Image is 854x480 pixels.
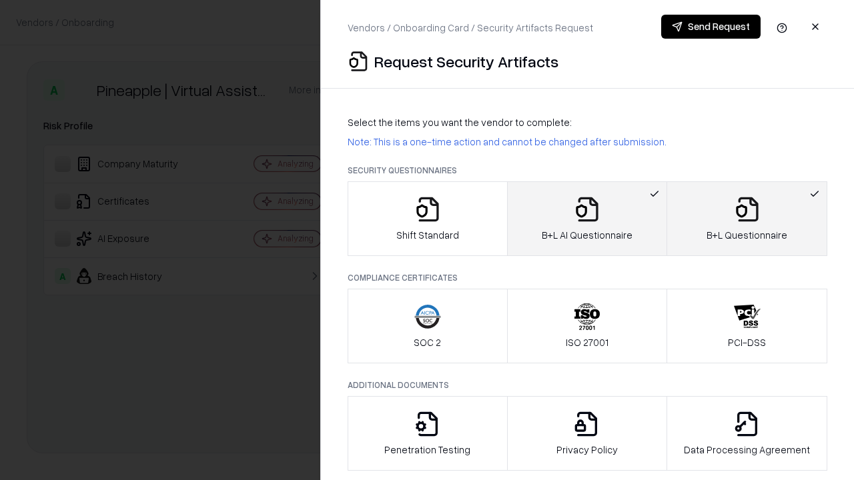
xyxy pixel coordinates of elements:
[542,228,632,242] p: B+L AI Questionnaire
[556,443,618,457] p: Privacy Policy
[507,289,668,363] button: ISO 27001
[396,228,459,242] p: Shift Standard
[566,335,608,349] p: ISO 27001
[348,21,593,35] p: Vendors / Onboarding Card / Security Artifacts Request
[348,181,508,256] button: Shift Standard
[374,51,558,72] p: Request Security Artifacts
[348,115,827,129] p: Select the items you want the vendor to complete:
[667,181,827,256] button: B+L Questionnaire
[667,396,827,471] button: Data Processing Agreement
[348,135,827,149] p: Note: This is a one-time action and cannot be changed after submission.
[348,272,827,283] p: Compliance Certificates
[684,443,810,457] p: Data Processing Agreement
[507,396,668,471] button: Privacy Policy
[348,396,508,471] button: Penetration Testing
[667,289,827,363] button: PCI-DSS
[661,15,761,39] button: Send Request
[384,443,470,457] p: Penetration Testing
[348,379,827,391] p: Additional Documents
[507,181,668,256] button: B+L AI Questionnaire
[707,228,787,242] p: B+L Questionnaire
[348,165,827,176] p: Security Questionnaires
[728,335,766,349] p: PCI-DSS
[348,289,508,363] button: SOC 2
[414,335,441,349] p: SOC 2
